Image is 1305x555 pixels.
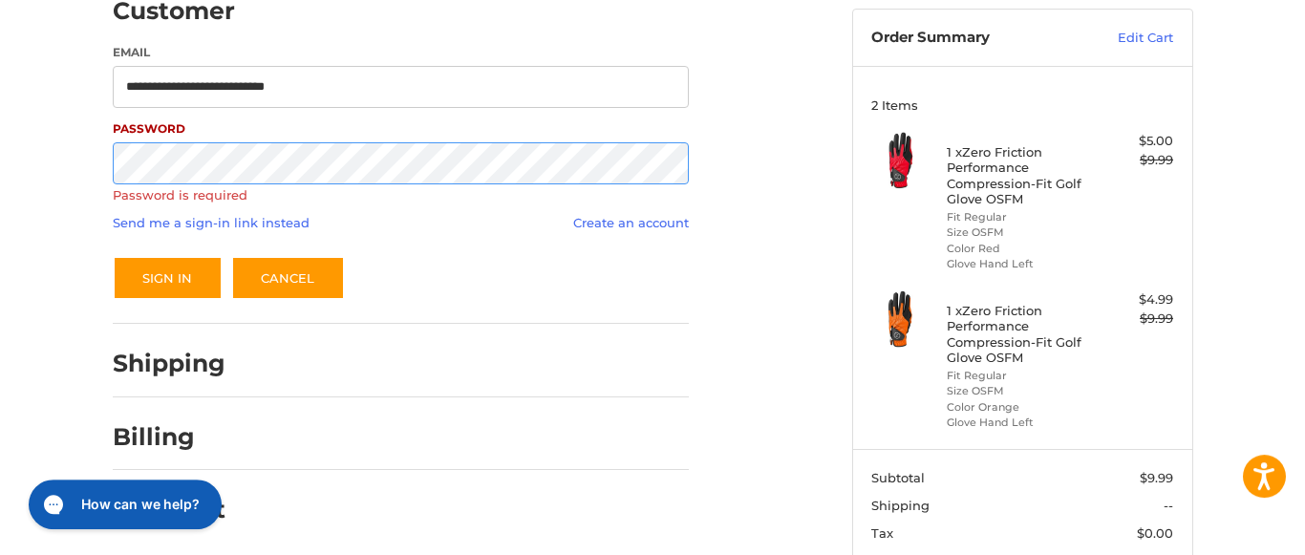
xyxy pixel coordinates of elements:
[947,415,1093,431] li: Glove Hand Left
[1098,132,1173,151] div: $5.00
[871,498,930,513] span: Shipping
[871,525,893,541] span: Tax
[113,215,310,230] a: Send me a sign-in link instead
[113,256,223,300] button: Sign In
[19,473,228,536] iframe: Gorgias live chat messenger
[871,470,925,485] span: Subtotal
[947,144,1093,206] h4: 1 x Zero Friction Performance Compression-Fit Golf Glove OSFM
[113,44,689,61] label: Email
[947,368,1093,384] li: Fit Regular
[113,120,689,138] label: Password
[871,97,1173,113] h3: 2 Items
[1098,290,1173,310] div: $4.99
[1098,310,1173,329] div: $9.99
[1140,470,1173,485] span: $9.99
[947,241,1093,257] li: Color Red
[1098,151,1173,170] div: $9.99
[231,256,345,300] a: Cancel
[947,209,1093,225] li: Fit Regular
[113,422,225,452] h2: Billing
[113,349,225,378] h2: Shipping
[1164,498,1173,513] span: --
[947,303,1093,365] h4: 1 x Zero Friction Performance Compression-Fit Golf Glove OSFM
[871,29,1077,48] h3: Order Summary
[947,383,1093,399] li: Size OSFM
[947,399,1093,416] li: Color Orange
[1137,525,1173,541] span: $0.00
[113,187,689,203] label: Password is required
[947,224,1093,241] li: Size OSFM
[947,256,1093,272] li: Glove Hand Left
[573,215,689,230] a: Create an account
[1077,29,1173,48] a: Edit Cart
[1147,503,1305,555] iframe: Google Customer Reviews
